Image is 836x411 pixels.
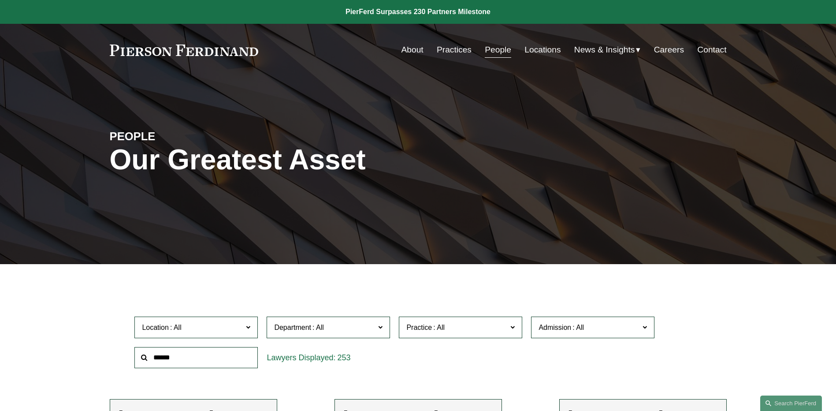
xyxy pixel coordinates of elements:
[574,42,635,58] span: News & Insights
[524,41,561,58] a: Locations
[401,41,424,58] a: About
[574,41,641,58] a: folder dropdown
[539,324,571,331] span: Admission
[274,324,311,331] span: Department
[485,41,511,58] a: People
[760,396,822,411] a: Search this site
[654,41,684,58] a: Careers
[406,324,432,331] span: Practice
[110,144,521,176] h1: Our Greatest Asset
[437,41,472,58] a: Practices
[110,129,264,143] h4: PEOPLE
[142,324,169,331] span: Location
[337,353,350,362] span: 253
[697,41,726,58] a: Contact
